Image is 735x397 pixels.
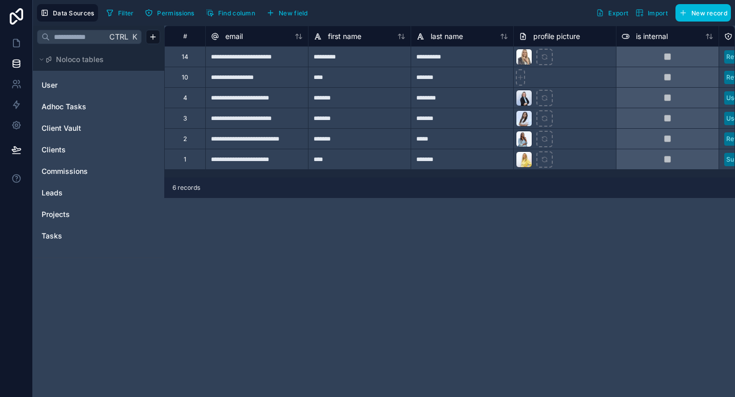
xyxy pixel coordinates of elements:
[183,94,187,102] div: 4
[202,5,259,21] button: Find column
[37,52,154,67] button: Noloco tables
[328,31,361,42] span: first name
[42,123,81,133] span: Client Vault
[141,5,198,21] button: Permissions
[183,135,187,143] div: 2
[648,9,668,17] span: Import
[225,31,243,42] span: email
[53,9,94,17] span: Data Sources
[42,188,125,198] a: Leads
[42,123,125,133] a: Client Vault
[42,188,63,198] span: Leads
[42,231,62,241] span: Tasks
[141,5,202,21] a: Permissions
[56,54,104,65] span: Noloco tables
[37,142,160,158] div: Clients
[183,114,187,123] div: 3
[671,4,731,22] a: New record
[42,145,125,155] a: Clients
[42,102,125,112] a: Adhoc Tasks
[37,206,160,223] div: Projects
[37,77,160,93] div: User
[42,145,66,155] span: Clients
[172,184,200,192] span: 6 records
[172,32,198,40] div: #
[218,9,255,17] span: Find column
[636,31,668,42] span: is internal
[42,102,86,112] span: Adhoc Tasks
[608,9,628,17] span: Export
[184,155,186,164] div: 1
[263,5,312,21] button: New field
[42,80,57,90] span: User
[157,9,194,17] span: Permissions
[37,185,160,201] div: Leads
[37,228,160,244] div: Tasks
[42,166,125,176] a: Commissions
[42,231,125,241] a: Tasks
[279,9,308,17] span: New field
[691,9,727,17] span: New record
[42,80,125,90] a: User
[182,73,188,82] div: 10
[37,98,160,115] div: Adhoc Tasks
[37,163,160,180] div: Commissions
[632,4,671,22] button: Import
[37,4,98,22] button: Data Sources
[592,4,632,22] button: Export
[182,53,188,61] div: 14
[118,9,134,17] span: Filter
[431,31,463,42] span: last name
[37,120,160,136] div: Client Vault
[102,5,138,21] button: Filter
[42,166,88,176] span: Commissions
[675,4,731,22] button: New record
[42,209,125,220] a: Projects
[131,33,138,41] span: K
[533,31,580,42] span: profile picture
[108,30,129,43] span: Ctrl
[42,209,70,220] span: Projects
